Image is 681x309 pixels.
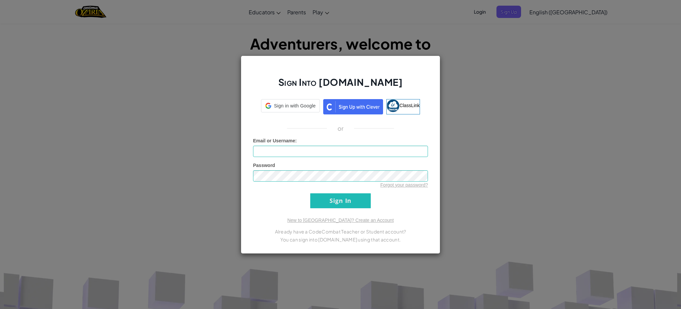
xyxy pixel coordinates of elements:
label: : [253,137,297,144]
img: clever_sso_button@2x.png [323,99,383,114]
span: Password [253,163,275,168]
span: ClassLink [399,102,420,108]
h2: Sign Into [DOMAIN_NAME] [253,76,428,95]
input: Sign In [310,193,371,208]
a: Sign in with Google [261,99,320,114]
img: classlink-logo-small.png [387,99,399,112]
a: Forgot your password? [380,182,428,188]
a: New to [GEOGRAPHIC_DATA]? Create an Account [287,218,394,223]
p: Already have a CodeCombat Teacher or Student account? [253,228,428,235]
p: or [338,124,344,132]
div: Sign in with Google [261,99,320,112]
p: You can sign into [DOMAIN_NAME] using that account. [253,235,428,243]
span: Sign in with Google [274,102,316,109]
span: Email or Username [253,138,295,143]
